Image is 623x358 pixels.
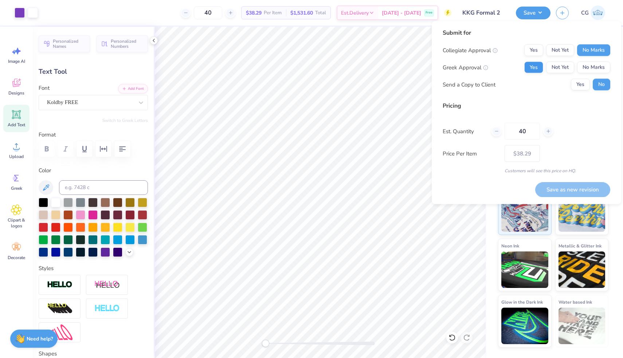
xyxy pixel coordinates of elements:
[9,154,24,159] span: Upload
[501,308,548,344] img: Glow in the Dark Ink
[426,10,432,15] span: Free
[559,195,606,232] img: Puff Ink
[443,149,499,158] label: Price Per Item
[577,45,610,56] button: No Marks
[501,242,519,250] span: Neon Ink
[118,84,148,93] button: Add Font
[559,251,606,288] img: Metallic & Glitter Ink
[443,63,488,72] div: Greek Approval
[8,58,25,64] span: Image AI
[39,67,148,77] div: Text Tool
[47,303,73,315] img: 3D Illusion
[290,9,313,17] span: $1,531.60
[94,304,120,313] img: Negative Space
[524,62,543,73] button: Yes
[546,45,574,56] button: Not Yet
[39,131,148,139] label: Format
[11,185,22,191] span: Greek
[39,166,148,175] label: Color
[47,281,73,289] img: Stroke
[443,101,610,110] div: Pricing
[382,9,421,17] span: [DATE] - [DATE]
[39,84,50,92] label: Font
[591,5,605,20] img: Carlee Gerke
[4,217,28,229] span: Clipart & logos
[443,80,495,89] div: Send a Copy to Client
[39,350,57,358] label: Shapes
[94,280,120,289] img: Shadow
[59,180,148,195] input: e.g. 7428 c
[571,79,590,91] button: Yes
[8,255,25,261] span: Decorate
[8,90,24,96] span: Designs
[264,9,282,17] span: Per Item
[516,7,550,19] button: Save
[39,264,54,273] label: Styles
[505,123,540,140] input: – –
[102,118,148,123] button: Switch to Greek Letters
[246,9,262,17] span: $38.29
[39,35,90,52] button: Personalized Names
[593,79,610,91] button: No
[546,62,574,73] button: Not Yet
[27,335,53,342] strong: Need help?
[47,324,73,340] img: Free Distort
[559,242,602,250] span: Metallic & Glitter Ink
[443,46,498,54] div: Collegiate Approval
[8,122,25,128] span: Add Text
[194,6,222,19] input: – –
[501,251,548,288] img: Neon Ink
[315,9,326,17] span: Total
[443,127,486,135] label: Est. Quantity
[559,308,606,344] img: Water based Ink
[524,45,543,56] button: Yes
[97,35,148,52] button: Personalized Numbers
[501,195,548,232] img: Standard
[111,39,144,49] span: Personalized Numbers
[443,168,610,174] div: Customers will see this price on HQ.
[443,28,610,37] div: Submit for
[501,298,543,306] span: Glow in the Dark Ink
[559,298,592,306] span: Water based Ink
[581,9,589,17] span: CG
[53,39,86,49] span: Personalized Names
[341,9,369,17] span: Est. Delivery
[457,5,510,20] input: Untitled Design
[577,62,610,73] button: No Marks
[578,5,608,20] a: CG
[262,340,269,347] div: Accessibility label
